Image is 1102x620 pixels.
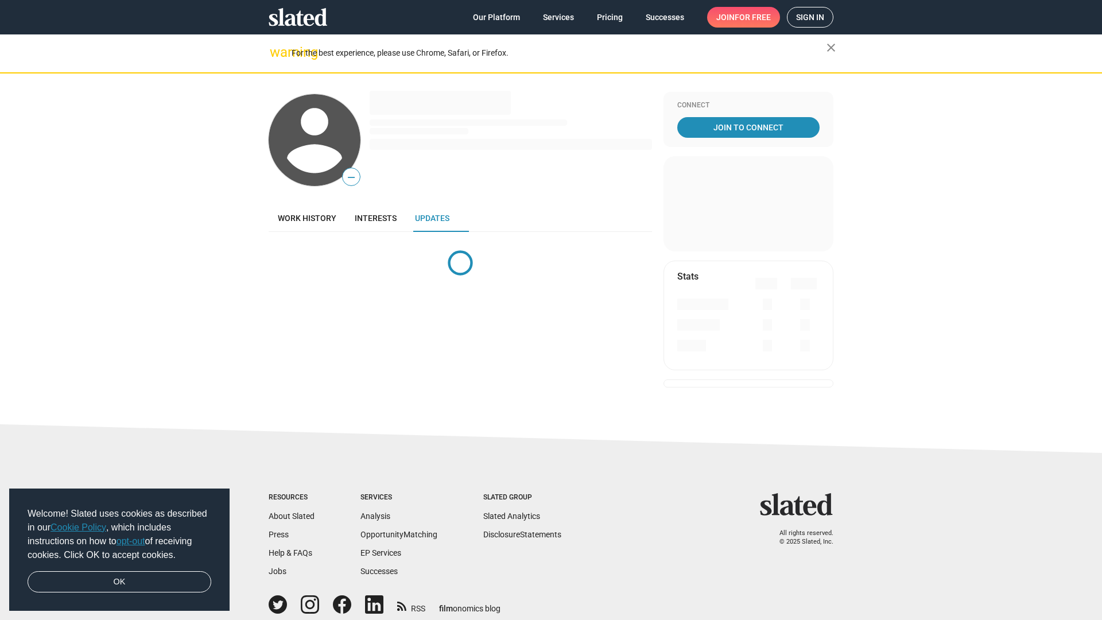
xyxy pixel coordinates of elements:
a: Jobs [269,567,286,576]
span: Interests [355,214,397,223]
p: All rights reserved. © 2025 Slated, Inc. [767,529,833,546]
span: Join [716,7,771,28]
span: for free [735,7,771,28]
a: About Slated [269,511,315,521]
a: EP Services [360,548,401,557]
span: Services [543,7,574,28]
div: For the best experience, please use Chrome, Safari, or Firefox. [292,45,826,61]
a: Cookie Policy [51,522,106,532]
a: filmonomics blog [439,594,500,614]
a: Slated Analytics [483,511,540,521]
a: DisclosureStatements [483,530,561,539]
a: Join To Connect [677,117,820,138]
span: Work history [278,214,336,223]
span: Pricing [597,7,623,28]
a: Pricing [588,7,632,28]
a: Help & FAQs [269,548,312,557]
a: Updates [406,204,459,232]
span: Successes [646,7,684,28]
a: Successes [637,7,693,28]
a: Press [269,530,289,539]
div: Resources [269,493,315,502]
a: Work history [269,204,346,232]
a: Services [534,7,583,28]
a: Our Platform [464,7,529,28]
mat-icon: close [824,41,838,55]
a: opt-out [117,536,145,546]
span: Join To Connect [680,117,817,138]
a: Sign in [787,7,833,28]
div: Slated Group [483,493,561,502]
a: Successes [360,567,398,576]
mat-icon: warning [270,45,284,59]
span: Welcome! Slated uses cookies as described in our , which includes instructions on how to of recei... [28,507,211,562]
a: OpportunityMatching [360,530,437,539]
a: RSS [397,596,425,614]
a: Analysis [360,511,390,521]
div: Connect [677,101,820,110]
span: Our Platform [473,7,520,28]
div: Services [360,493,437,502]
span: Updates [415,214,449,223]
span: Sign in [796,7,824,27]
span: — [343,170,360,185]
span: film [439,604,453,613]
mat-card-title: Stats [677,270,699,282]
div: cookieconsent [9,489,230,611]
a: Joinfor free [707,7,780,28]
a: Interests [346,204,406,232]
a: dismiss cookie message [28,571,211,593]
